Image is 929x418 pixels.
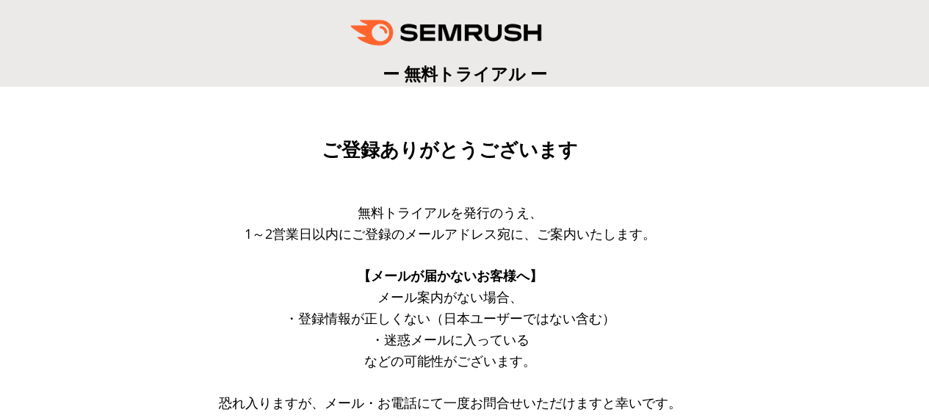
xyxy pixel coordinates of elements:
[322,139,578,161] span: ご登録ありがとうございます
[358,267,543,284] span: 【メールが届かないお客様へ】
[383,62,547,85] span: ー 無料トライアル ー
[245,225,656,242] span: 1～2営業日以内にご登録のメールアドレス宛に、ご案内いたします。
[377,288,523,306] span: メール案内がない場合、
[219,394,682,411] span: 恐れ入りますが、メール・お電話にて一度お問合せいただけますと幸いです。
[371,331,529,348] span: ・迷惑メールに入っている
[364,352,536,370] span: などの可能性がございます。
[285,309,615,327] span: ・登録情報が正しくない（日本ユーザーではない含む）
[358,203,543,221] span: 無料トライアルを発行のうえ、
